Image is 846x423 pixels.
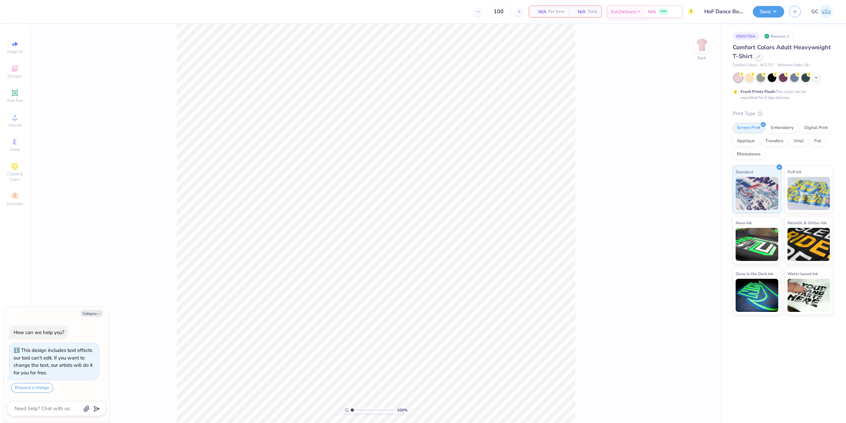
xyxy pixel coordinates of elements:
span: Decorate [7,201,23,206]
span: # C1717 [760,63,774,68]
span: Glow in the Dark Ink [736,270,773,277]
button: Request a change [11,383,53,393]
div: Applique [733,136,759,146]
div: Vinyl [789,136,808,146]
span: Per Item [548,8,564,15]
span: Water based Ink [788,270,818,277]
span: Comfort Colors Adult Heavyweight T-Shirt [733,43,831,60]
span: N/A [533,8,546,15]
span: N/A [572,8,586,15]
div: How can we help you? [14,329,64,336]
img: Puff Ink [788,177,830,210]
img: Water based Ink [788,279,830,312]
span: Standard [736,168,753,175]
button: Save [753,6,784,18]
div: Transfers [761,136,788,146]
div: Rhinestones [733,149,765,159]
div: This color can be expedited for 5 day delivery. [741,89,822,101]
div: Back [698,55,706,61]
span: Add Text [7,98,23,103]
span: FREE [660,9,667,14]
span: 100 % [397,407,407,413]
input: Untitled Design [699,5,748,18]
div: Print Type [733,110,833,117]
span: Comfort Colors [733,63,757,68]
span: Image AI [7,49,23,54]
span: Designs [8,73,22,79]
a: GC [811,5,833,18]
div: Foil [810,136,826,146]
div: Screen Print [733,123,765,133]
span: N/A [648,8,656,15]
img: Back [695,38,709,52]
img: Gerard Christopher Trorres [820,5,833,18]
span: Puff Ink [788,168,801,175]
span: Total [588,8,597,15]
span: Neon Ink [736,219,752,226]
img: Standard [736,177,778,210]
img: Glow in the Dark Ink [736,279,778,312]
img: Neon Ink [736,228,778,261]
span: Metallic & Glitter Ink [788,219,827,226]
div: This design includes text effects our tool can't edit. If you want to change the text, our artist... [14,347,93,376]
span: Minimum Order: 24 + [778,63,811,68]
div: Digital Print [800,123,832,133]
strong: Fresh Prints Flash: [741,89,776,94]
span: Clipart & logos [3,171,26,182]
span: Upload [8,122,21,128]
input: – – [486,6,512,18]
button: Collapse [81,310,103,317]
div: Embroidery [767,123,798,133]
div: # 505755A [733,32,759,40]
img: Metallic & Glitter Ink [788,228,830,261]
span: Greek [10,147,20,152]
span: Est. Delivery [611,8,636,15]
span: GC [811,8,818,16]
div: Revision 1 [762,32,793,40]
